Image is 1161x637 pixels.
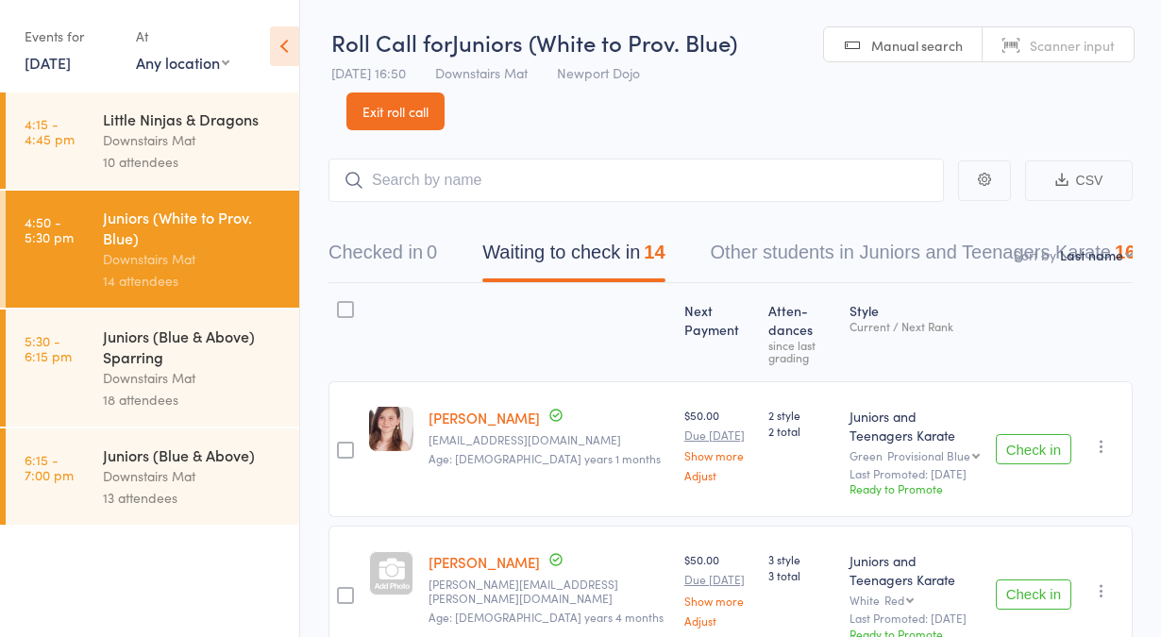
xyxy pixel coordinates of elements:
a: [PERSON_NAME] [429,552,540,572]
div: $50.00 [684,551,753,626]
span: Roll Call for [331,26,452,58]
div: Downstairs Mat [103,367,283,389]
div: Ready to Promote [850,480,981,496]
span: Scanner input [1030,36,1115,55]
div: Juniors (Blue & Above) [103,444,283,465]
a: [DATE] [25,52,71,73]
a: Show more [684,595,753,607]
button: Check in [996,579,1071,610]
div: Downstairs Mat [103,465,283,487]
input: Search by name [328,159,944,202]
button: Checked in0 [328,232,437,282]
button: Waiting to check in14 [482,232,665,282]
div: $50.00 [684,407,753,481]
span: [DATE] 16:50 [331,63,406,82]
span: Newport Dojo [557,63,640,82]
div: Green [850,449,981,461]
small: gunaridis.angelika@gmail.com [429,433,669,446]
button: Other students in Juniors and Teenagers Karate1605 [711,232,1157,282]
div: Downstairs Mat [103,129,283,151]
a: [PERSON_NAME] [429,408,540,427]
time: 6:15 - 7:00 pm [25,452,74,482]
div: Juniors and Teenagers Karate [850,407,981,444]
span: Age: [DEMOGRAPHIC_DATA] years 1 months [429,450,661,466]
small: Caroline.eleanor@hotmail.com [429,578,669,605]
div: 14 [644,242,665,262]
div: 18 attendees [103,389,283,411]
button: Check in [996,434,1071,464]
img: image1719419584.png [369,407,413,451]
label: Sort by [1014,245,1056,264]
small: Due [DATE] [684,428,753,442]
div: Provisional Blue [887,449,970,461]
div: 1605 [1115,242,1157,262]
div: White [850,594,981,606]
div: Current / Next Rank [850,320,981,332]
span: Manual search [871,36,963,55]
div: 0 [427,242,437,262]
div: Events for [25,21,117,52]
time: 4:50 - 5:30 pm [25,214,74,244]
time: 4:15 - 4:45 pm [25,116,75,146]
span: 2 total [768,423,834,439]
div: Red [884,594,904,606]
div: Little Ninjas & Dragons [103,109,283,129]
div: Downstairs Mat [103,248,283,270]
a: Show more [684,449,753,461]
time: 5:30 - 6:15 pm [25,333,72,363]
span: 3 total [768,567,834,583]
a: Exit roll call [346,92,445,130]
div: Atten­dances [761,292,842,373]
div: since last grading [768,339,834,363]
a: Adjust [684,469,753,481]
div: Next Payment [677,292,761,373]
a: 5:30 -6:15 pmJuniors (Blue & Above) SparringDownstairs Mat18 attendees [6,310,299,427]
button: CSV [1025,160,1133,201]
span: Downstairs Mat [435,63,528,82]
small: Due [DATE] [684,573,753,586]
div: 10 attendees [103,151,283,173]
div: 14 attendees [103,270,283,292]
div: Style [842,292,988,373]
span: Juniors (White to Prov. Blue) [452,26,737,58]
a: 6:15 -7:00 pmJuniors (Blue & Above)Downstairs Mat13 attendees [6,428,299,525]
small: Last Promoted: [DATE] [850,612,981,625]
span: Age: [DEMOGRAPHIC_DATA] years 4 months [429,609,664,625]
div: Any location [136,52,229,73]
small: Last Promoted: [DATE] [850,467,981,480]
div: 13 attendees [103,487,283,509]
div: Juniors (Blue & Above) Sparring [103,326,283,367]
span: 3 style [768,551,834,567]
a: 4:15 -4:45 pmLittle Ninjas & DragonsDownstairs Mat10 attendees [6,92,299,189]
div: Last name [1060,245,1123,264]
a: Adjust [684,614,753,627]
span: 2 style [768,407,834,423]
div: Juniors (White to Prov. Blue) [103,207,283,248]
div: Juniors and Teenagers Karate [850,551,981,589]
div: At [136,21,229,52]
a: 4:50 -5:30 pmJuniors (White to Prov. Blue)Downstairs Mat14 attendees [6,191,299,308]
